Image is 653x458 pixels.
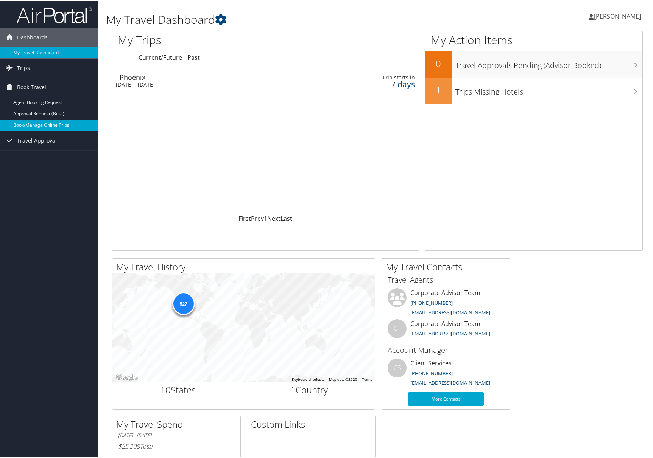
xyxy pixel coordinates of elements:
[187,52,200,61] a: Past
[116,80,305,87] div: [DATE] - [DATE]
[251,417,375,430] h2: Custom Links
[172,291,195,314] div: 527
[120,73,309,79] div: Phoenix
[106,11,468,26] h1: My Travel Dashboard
[384,357,508,388] li: Client Services
[589,4,648,26] a: [PERSON_NAME]
[329,376,357,380] span: Map data ©2025
[17,130,57,149] span: Travel Approval
[17,77,46,96] span: Book Travel
[425,56,452,69] h2: 0
[386,259,510,272] h2: My Travel Contacts
[410,329,490,336] a: [EMAIL_ADDRESS][DOMAIN_NAME]
[362,376,372,380] a: Terms (opens in new tab)
[251,213,264,222] a: Prev
[410,378,490,385] a: [EMAIL_ADDRESS][DOMAIN_NAME]
[118,441,140,449] span: $25,208
[238,213,251,222] a: First
[160,382,171,395] span: 10
[388,318,407,337] div: CT
[425,50,642,76] a: 0Travel Approvals Pending (Advisor Booked)
[425,76,642,103] a: 1Trips Missing Hotels
[139,52,182,61] a: Current/Future
[410,369,453,376] a: [PHONE_NUMBER]
[116,417,240,430] h2: My Travel Spend
[118,31,285,47] h1: My Trips
[346,73,415,80] div: Trip starts in
[17,27,48,46] span: Dashboards
[281,213,292,222] a: Last
[118,441,235,449] h6: Total
[267,213,281,222] a: Next
[425,31,642,47] h1: My Action Items
[114,371,139,381] a: Open this area in Google Maps (opens a new window)
[292,376,324,381] button: Keyboard shortcuts
[594,11,641,19] span: [PERSON_NAME]
[346,80,415,87] div: 7 days
[264,213,267,222] a: 1
[410,298,453,305] a: [PHONE_NUMBER]
[116,259,375,272] h2: My Travel History
[425,82,452,95] h2: 1
[455,55,642,70] h3: Travel Approvals Pending (Advisor Booked)
[384,287,508,318] li: Corporate Advisor Team
[17,57,30,76] span: Trips
[118,431,235,438] h6: [DATE] - [DATE]
[118,382,238,395] h2: States
[388,357,407,376] div: CS
[17,5,92,23] img: airportal-logo.png
[388,344,504,354] h3: Account Manager
[290,382,296,395] span: 1
[388,273,504,284] h3: Travel Agents
[114,371,139,381] img: Google
[384,318,508,343] li: Corporate Advisor Team
[410,308,490,315] a: [EMAIL_ADDRESS][DOMAIN_NAME]
[408,391,484,405] a: More Contacts
[249,382,369,395] h2: Country
[455,82,642,96] h3: Trips Missing Hotels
